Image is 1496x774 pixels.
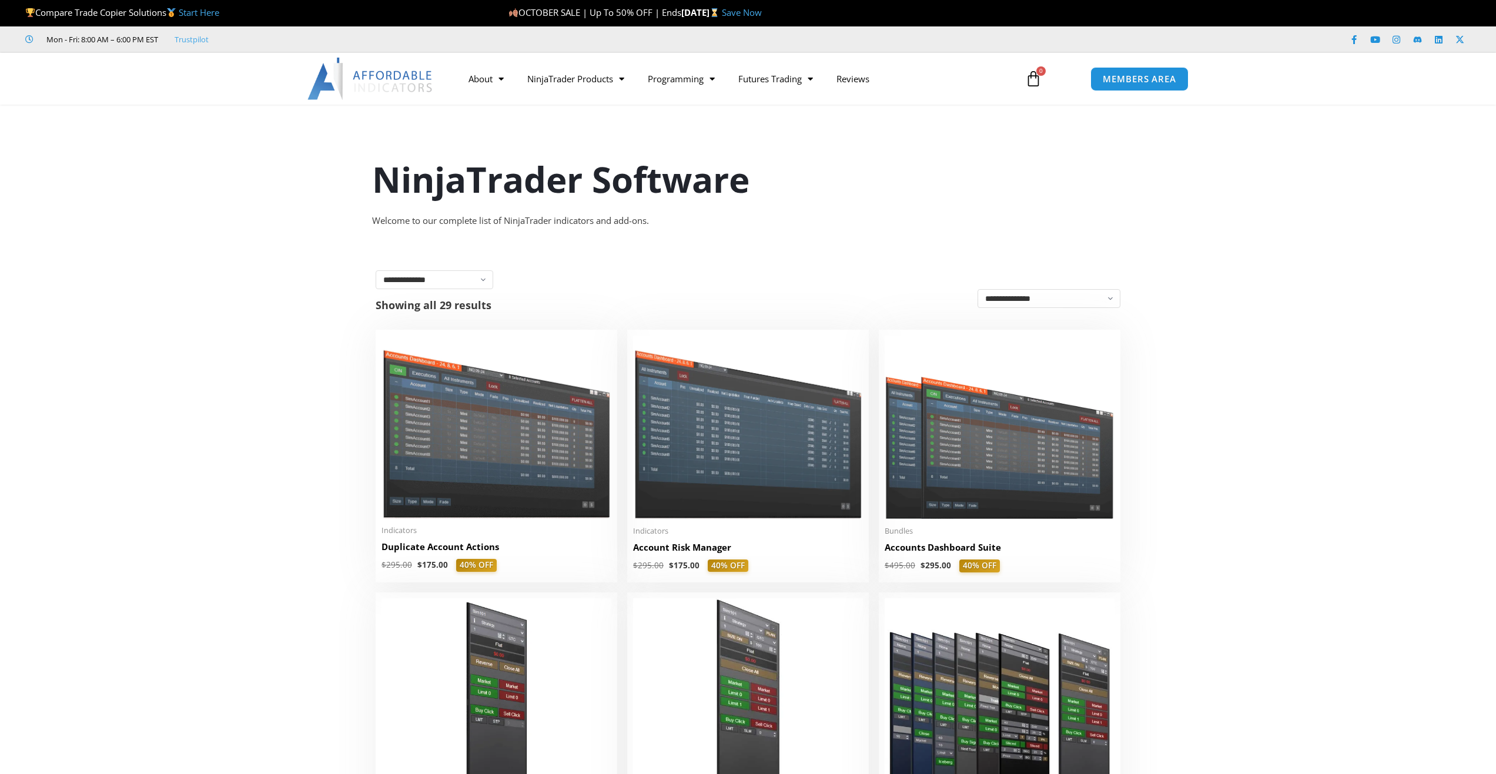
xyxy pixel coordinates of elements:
img: Account Risk Manager [633,336,863,518]
a: 0 [1008,62,1059,96]
a: Programming [636,65,727,92]
a: About [457,65,516,92]
span: Bundles [885,526,1115,536]
a: Duplicate Account Actions [381,541,611,559]
a: Futures Trading [727,65,825,92]
span: $ [417,559,422,570]
span: MEMBERS AREA [1103,75,1176,83]
span: Compare Trade Copier Solutions [25,6,219,18]
a: Trustpilot [175,32,209,46]
h2: Duplicate Account Actions [381,541,611,553]
a: Accounts Dashboard Suite [885,541,1115,559]
span: Indicators [633,526,863,536]
a: NinjaTrader Products [516,65,636,92]
span: 40% OFF [708,559,748,572]
a: Account Risk Manager [633,541,863,559]
h1: NinjaTrader Software [372,155,1124,204]
p: Showing all 29 results [376,300,491,310]
a: Start Here [179,6,219,18]
img: 🏆 [26,8,35,17]
a: MEMBERS AREA [1090,67,1189,91]
div: Welcome to our complete list of NinjaTrader indicators and add-ons. [372,213,1124,229]
h2: Account Risk Manager [633,541,863,554]
img: Duplicate Account Actions [381,336,611,518]
span: 0 [1036,66,1046,76]
bdi: 295.00 [381,559,412,570]
bdi: 175.00 [417,559,448,570]
h2: Accounts Dashboard Suite [885,541,1115,554]
span: $ [921,560,925,571]
span: $ [885,560,889,571]
img: 🥇 [167,8,176,17]
img: Accounts Dashboard Suite [885,336,1115,519]
span: 40% OFF [456,559,497,572]
img: ⌛ [710,8,719,17]
a: Save Now [722,6,762,18]
nav: Menu [457,65,1012,92]
span: $ [669,560,674,571]
a: Reviews [825,65,881,92]
span: OCTOBER SALE | Up To 50% OFF | Ends [508,6,681,18]
span: 40% OFF [959,559,1000,572]
span: $ [381,559,386,570]
span: $ [633,560,638,571]
strong: [DATE] [681,6,722,18]
bdi: 175.00 [669,560,700,571]
bdi: 295.00 [633,560,664,571]
img: LogoAI | Affordable Indicators – NinjaTrader [307,58,434,100]
img: 🍂 [509,8,518,17]
span: Mon - Fri: 8:00 AM – 6:00 PM EST [43,32,158,46]
span: Indicators [381,525,611,535]
bdi: 295.00 [921,560,951,571]
bdi: 495.00 [885,560,915,571]
select: Shop order [978,289,1120,308]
